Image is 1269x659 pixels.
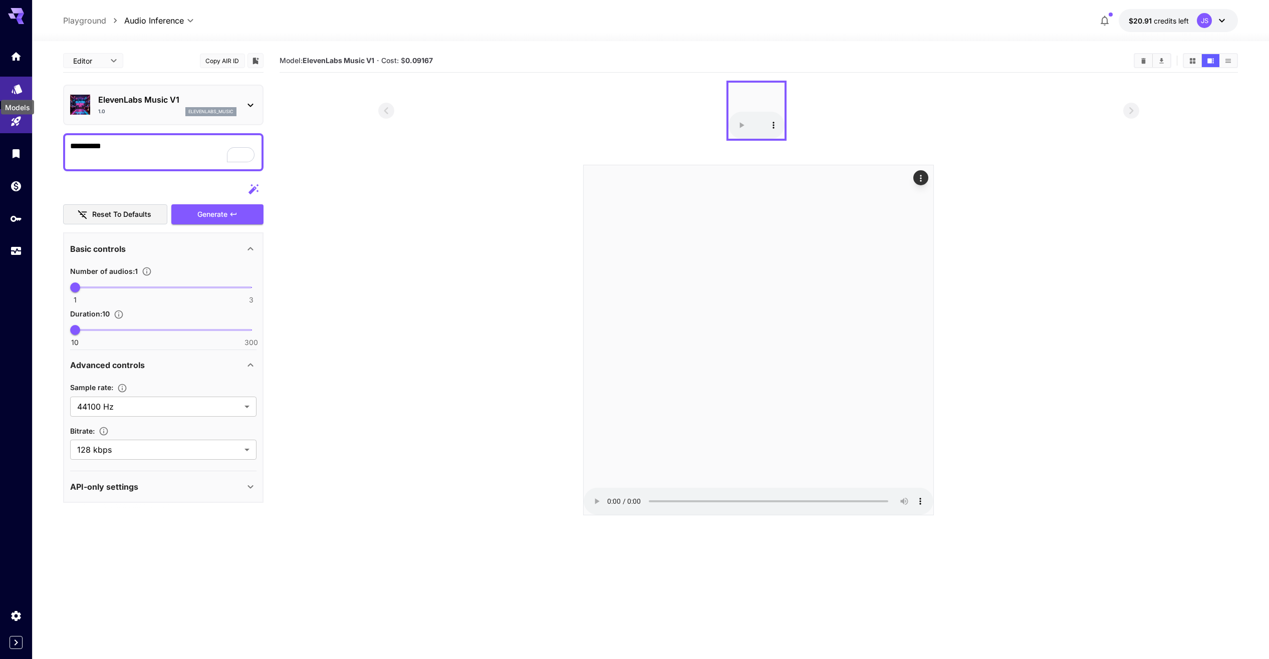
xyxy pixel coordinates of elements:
span: Duration : 10 [70,309,110,318]
div: $20.9112 [1129,16,1189,26]
button: Show media in list view [1219,54,1237,67]
p: Basic controls [70,243,126,255]
span: Editor [73,56,104,66]
p: API-only settings [70,481,138,493]
span: Number of audios : 1 [70,267,138,275]
span: 10 [71,338,79,348]
p: ElevenLabs Music V1 [98,94,236,106]
p: elevenlabs_music [188,108,233,115]
span: 3 [249,295,253,305]
button: Copy AIR ID [200,54,245,68]
textarea: To enrich screen reader interactions, please activate Accessibility in Grammarly extension settings [70,140,257,164]
div: Models [11,80,23,92]
div: Show media in grid viewShow media in video viewShow media in list view [1183,53,1238,68]
span: Audio Inference [124,15,184,27]
div: ElevenLabs Music V11.0elevenlabs_music [70,90,257,120]
span: 44100 Hz [77,401,240,413]
button: Add to library [251,55,260,67]
span: 300 [244,338,258,348]
button: The sample rate of the generated audio in Hz (samples per second). Higher sample rates capture mo... [113,383,131,393]
button: Clear All [1135,54,1152,67]
div: Models [1,100,34,115]
span: Generate [197,208,227,221]
div: Wallet [10,180,22,192]
nav: breadcrumb [63,15,124,27]
button: Generate [171,204,264,225]
div: Settings [10,609,22,622]
div: Basic controls [70,237,257,261]
button: Specify the duration of each audio in seconds. [110,309,128,319]
button: Expand sidebar [10,636,23,649]
span: Model: [280,56,374,65]
p: Advanced controls [70,359,145,371]
span: Cost: $ [381,56,433,65]
div: Usage [10,245,22,257]
button: $20.9112JS [1119,9,1238,32]
span: 128 kbps [77,444,240,456]
span: 1 [74,295,77,305]
div: API Keys [10,212,22,225]
p: · [377,55,379,67]
button: The bitrate of the generated audio in kbps (kilobits per second). Higher bitrates result in bette... [95,426,113,436]
button: Show media in grid view [1184,54,1201,67]
a: Playground [63,15,106,27]
span: $20.91 [1129,17,1154,25]
div: Playground [10,115,22,128]
span: credits left [1154,17,1189,25]
div: Library [10,147,22,160]
div: JS [1197,13,1212,28]
div: Advanced controls [70,353,257,377]
button: Reset to defaults [63,204,167,225]
div: Actions [913,170,928,185]
div: API-only settings [70,475,257,499]
div: Home [10,50,22,63]
button: Show media in video view [1202,54,1219,67]
span: Bitrate : [70,427,95,435]
div: Clear AllDownload All [1134,53,1171,68]
button: Download All [1153,54,1170,67]
b: ElevenLabs Music V1 [303,56,374,65]
button: Specify how many audios to generate in a single request. Each audio generation will be charged se... [138,266,156,276]
b: 0.09167 [405,56,433,65]
p: 1.0 [98,108,105,115]
span: Sample rate : [70,383,113,392]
